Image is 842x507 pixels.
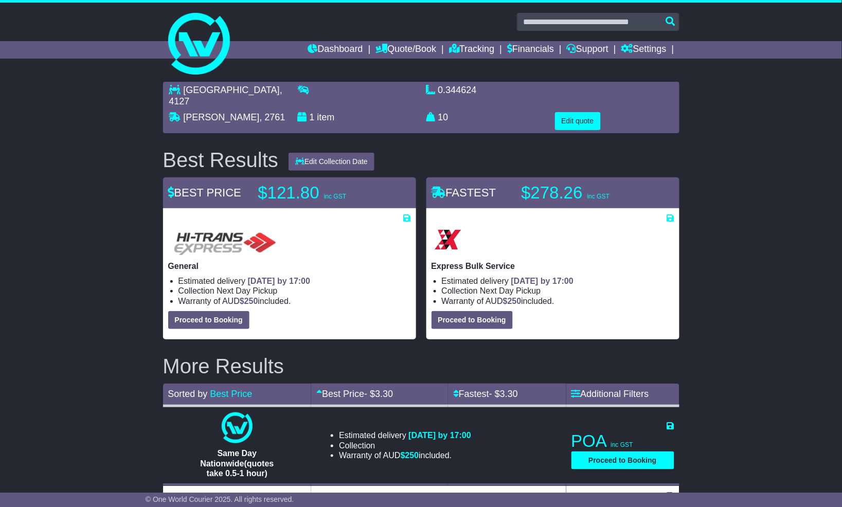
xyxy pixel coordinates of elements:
div: Best Results [158,149,284,171]
button: Proceed to Booking [168,311,249,329]
li: Estimated delivery [442,276,674,286]
span: BEST PRICE [168,186,241,199]
li: Warranty of AUD included. [339,450,471,460]
button: Edit Collection Date [289,153,374,171]
span: inc GST [324,193,346,200]
span: , 4127 [169,85,282,106]
span: Same Day Nationwide(quotes take 0.5-1 hour) [200,449,274,477]
a: Settings [621,41,667,59]
li: Collection [178,286,411,296]
img: Border Express: Express Bulk Service [432,223,464,256]
button: Proceed to Booking [432,311,513,329]
span: FASTEST [432,186,496,199]
li: Warranty of AUD included. [178,296,411,306]
a: Fastest- $3.30 [453,389,518,399]
img: One World Courier: Same Day Nationwide(quotes take 0.5-1 hour) [222,412,253,443]
span: 250 [244,297,258,305]
p: $121.80 [258,183,387,203]
li: Estimated delivery [339,430,471,440]
span: inc GST [587,193,610,200]
span: 3.30 [375,389,393,399]
a: Financials [507,41,554,59]
a: Dashboard [308,41,363,59]
a: Tracking [449,41,494,59]
p: General [168,261,411,271]
span: $ [401,451,419,460]
span: Next Day Pickup [480,286,541,295]
span: $ [503,297,522,305]
button: Edit quote [555,112,601,130]
span: 250 [405,451,419,460]
span: 10 [438,112,449,122]
span: [PERSON_NAME] [184,112,260,122]
p: $278.26 [522,183,650,203]
span: [GEOGRAPHIC_DATA] [184,85,280,95]
a: Additional Filters [571,389,649,399]
span: Sorted by [168,389,208,399]
span: 1 [310,112,315,122]
a: Support [567,41,608,59]
p: Express Bulk Service [432,261,674,271]
span: $ [240,297,258,305]
span: 0.344624 [438,85,477,95]
span: , 2761 [260,112,285,122]
span: item [317,112,335,122]
span: 3.30 [500,389,518,399]
span: [DATE] by 17:00 [408,431,471,440]
span: inc GST [611,441,633,448]
span: 250 [508,297,522,305]
a: Best Price- $3.30 [316,389,393,399]
li: Estimated delivery [178,276,411,286]
p: POA [571,431,674,451]
a: Best Price [210,389,253,399]
li: Collection [339,441,471,450]
li: Collection [442,286,674,296]
span: [DATE] by 17:00 [511,277,574,285]
a: Quote/Book [375,41,436,59]
span: - $ [489,389,518,399]
span: [DATE] by 17:00 [248,277,311,285]
span: © One World Courier 2025. All rights reserved. [146,495,294,503]
h2: More Results [163,355,679,377]
span: Next Day Pickup [217,286,277,295]
button: Proceed to Booking [571,451,674,469]
span: - $ [364,389,393,399]
li: Warranty of AUD included. [442,296,674,306]
img: HiTrans (Machship): General [168,223,280,256]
